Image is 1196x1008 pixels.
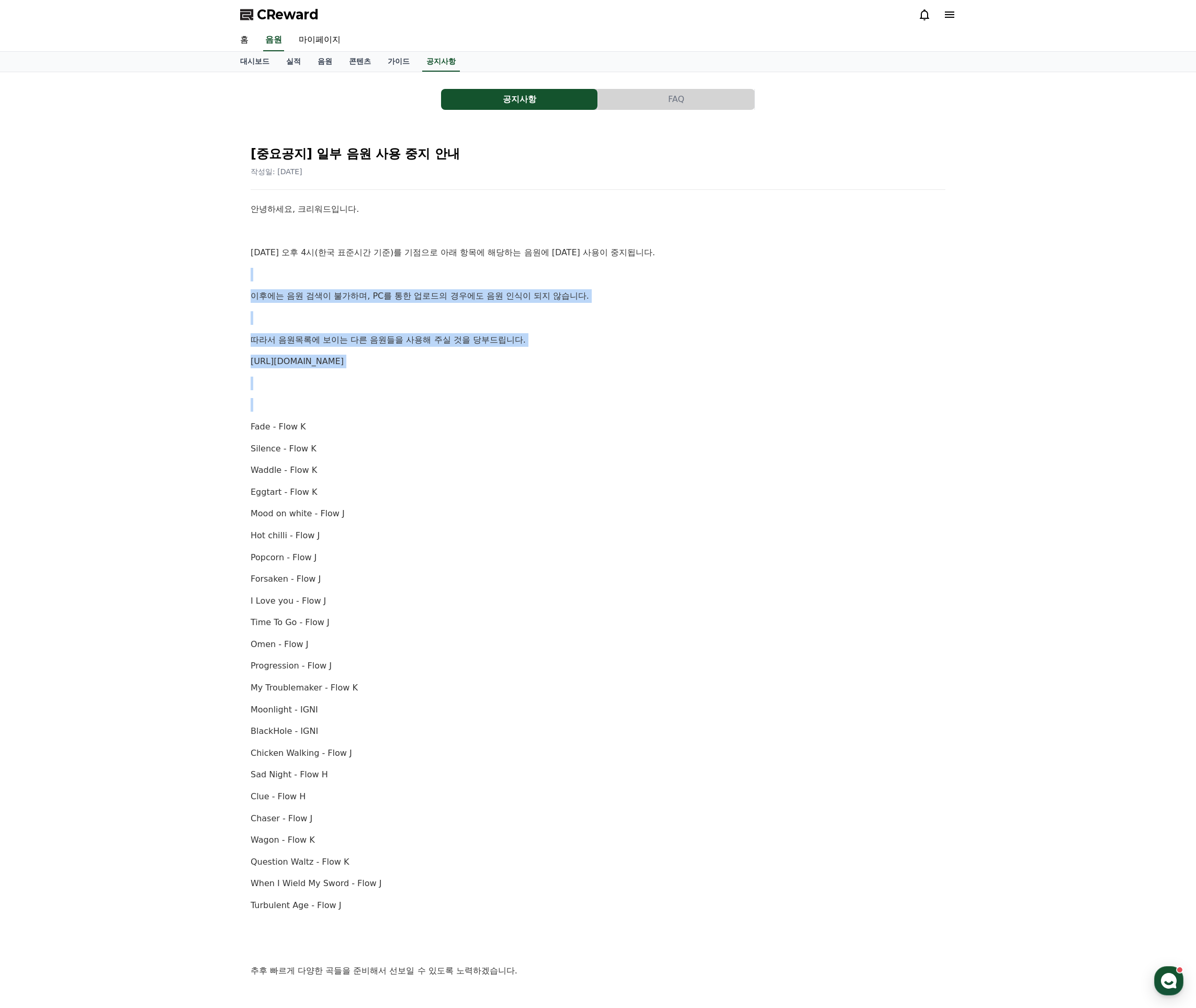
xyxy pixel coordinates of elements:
[251,703,945,717] p: Moonlight - IGNI
[251,463,945,477] p: Waddle - Flow K
[251,572,945,586] p: Forsaken - Flow J
[251,145,945,162] h2: [중요공지] 일부 음원 사용 중지 안내
[290,29,349,51] a: 마이페이지
[251,833,945,847] p: Wagon - Flow K
[251,768,945,782] p: Sad Night - Flow H
[251,855,945,869] p: Question Waltz - Flow K
[251,594,945,608] p: I Love you - Flow J
[251,420,945,434] p: Fade - Flow K
[240,6,319,23] a: CReward
[69,332,135,358] a: 대화
[251,529,945,542] p: Hot chilli - Flow J
[251,659,945,673] p: Progression - Flow J
[251,442,945,456] p: Silence - Flow K
[251,333,945,347] p: 따라서 음원목록에 보이는 다른 음원들을 사용해 주실 것을 당부드립니다.
[251,964,945,978] p: 추후 빠르게 다양한 곡들을 준비해서 선보일 수 있도록 노력하겠습니다.
[441,89,597,110] button: 공지사항
[251,551,945,564] p: Popcorn - Flow J
[251,812,945,825] p: Chaser - Flow J
[3,332,69,358] a: 홈
[96,348,108,356] span: 대화
[251,724,945,738] p: BlackHole - IGNI
[251,877,945,890] p: When I Wield My Sword - Flow J
[135,332,201,358] a: 설정
[162,347,174,356] span: 설정
[251,289,945,303] p: 이후에는 음원 검색이 불가하며, PC를 통한 업로드의 경우에도 음원 인식이 되지 않습니다.
[251,202,945,216] p: 안녕하세요, 크리워드입니다.
[379,52,418,72] a: 가이드
[251,638,945,651] p: Omen - Flow J
[422,52,460,72] a: 공지사항
[341,52,379,72] a: 콘텐츠
[263,29,284,51] a: 음원
[251,899,945,912] p: Turbulent Age - Flow J
[598,89,755,110] a: FAQ
[257,6,319,23] span: CReward
[251,746,945,760] p: Chicken Walking - Flow J
[251,485,945,499] p: Eggtart - Flow K
[251,356,344,366] a: [URL][DOMAIN_NAME]
[278,52,309,72] a: 실적
[598,89,754,110] button: FAQ
[251,507,945,520] p: Mood on white - Flow J
[251,616,945,629] p: Time To Go - Flow J
[309,52,341,72] a: 음원
[232,52,278,72] a: 대시보드
[251,167,302,176] span: 작성일: [DATE]
[251,246,945,259] p: [DATE] 오후 4시(한국 표준시간 기준)를 기점으로 아래 항목에 해당하는 음원에 [DATE] 사용이 중지됩니다.
[251,681,945,695] p: My Troublemaker - Flow K
[232,29,257,51] a: 홈
[251,790,945,803] p: Clue - Flow H
[33,347,39,356] span: 홈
